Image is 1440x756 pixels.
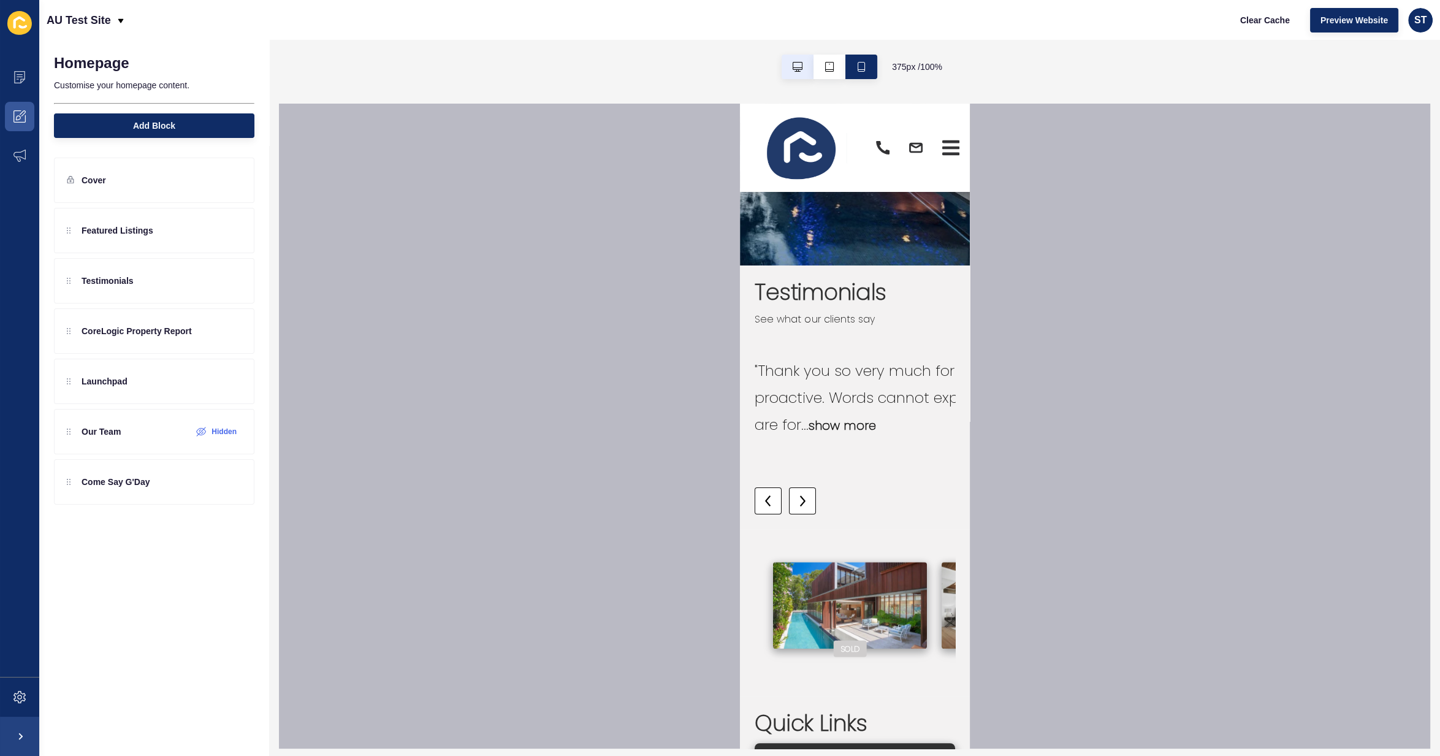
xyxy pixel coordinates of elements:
div: Sold [93,537,127,554]
span: Preview Website [1320,14,1388,26]
p: CoreLogic Property Report [82,325,192,337]
span: ST [1414,14,1427,26]
img: Listing image [33,459,187,545]
span: Clear Cache [1240,14,1290,26]
p: Featured Listings [82,224,153,237]
button: show more [69,308,136,335]
p: Customise your homepage content. [54,72,254,99]
label: Hidden [211,427,237,437]
h1: Homepage [54,55,129,72]
button: Add Block [54,113,254,138]
p: Our Team [82,426,121,438]
img: testimonials left arrow [21,392,36,403]
p: Launchpad [82,375,128,388]
a: For Sale [15,640,215,702]
span: Add Block [133,120,175,132]
button: Preview Website [1310,8,1398,32]
h2: Quick Links [15,608,127,632]
p: See what our clients say [15,208,147,223]
p: AU Test Site [47,5,111,36]
span: 375 px / 100 % [892,61,942,73]
p: Come Say G'Day [82,476,150,488]
p: "Thank you so very much for always being so proactive. Words cannot express how grateful we are f... [15,254,380,335]
p: Testimonials [82,275,134,287]
img: testimonials right arrow [55,392,70,403]
img: logo [15,3,107,85]
h2: Testimonials [15,177,147,201]
button: Clear Cache [1230,8,1300,32]
img: Listing image [202,459,356,545]
p: Cover [82,174,106,186]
